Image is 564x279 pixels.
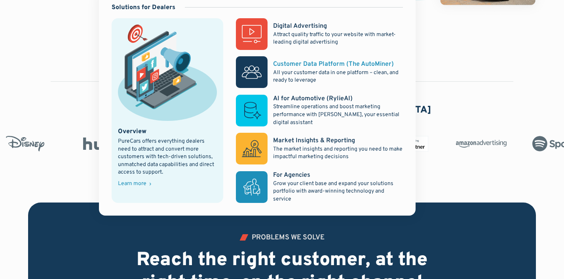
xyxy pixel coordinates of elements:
img: Microsoft Advertising Partner [368,136,418,152]
a: marketing illustration showing social media channels and campaignsOverviewPureCars offers everyth... [112,18,223,203]
img: marketing illustration showing social media channels and campaigns [118,25,217,120]
a: Market Insights & ReportingThe market insights and reporting you need to make impactful marketing... [236,133,403,164]
a: AI for Automotive (RylieAI)Streamline operations and boost marketing performance with [PERSON_NAM... [236,94,403,126]
div: PROBLEMS WE SOLVE [252,234,325,241]
p: The market insights and reporting you need to make impactful marketing decisions [273,145,403,161]
div: Overview [118,127,146,136]
a: Digital AdvertisingAttract quality traffic to your website with market-leading digital advertising [236,18,403,50]
p: All your customer data in one platform – clean, and ready to leverage [273,69,403,84]
div: PureCars offers everything dealers need to attract and convert more customers with tech-driven so... [118,138,217,176]
p: Attract quality traffic to your website with market-leading digital advertising [273,31,403,46]
div: For Agencies [273,171,310,180]
div: Digital Advertising [273,22,327,31]
div: AI for Automotive (RylieAI) [273,94,353,103]
a: Customer Data Platform (The AutoMiner)All your customer data in one platform – clean, and ready t... [236,56,403,88]
img: Hulu [64,138,114,150]
a: For AgenciesGrow your client base and expand your solutions portfolio with award-winning technolo... [236,171,403,203]
img: Amazon Advertising [444,138,494,150]
div: Solutions for Dealers [112,3,175,12]
div: Market Insights & Reporting [273,136,355,145]
div: Learn more [118,181,146,187]
p: Grow your client base and expand your solutions portfolio with award-winning technology and service [273,180,403,203]
p: Streamline operations and boost marketing performance with [PERSON_NAME], your essential digital ... [273,103,403,126]
div: Customer Data Platform (The AutoMiner) [273,60,394,69]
